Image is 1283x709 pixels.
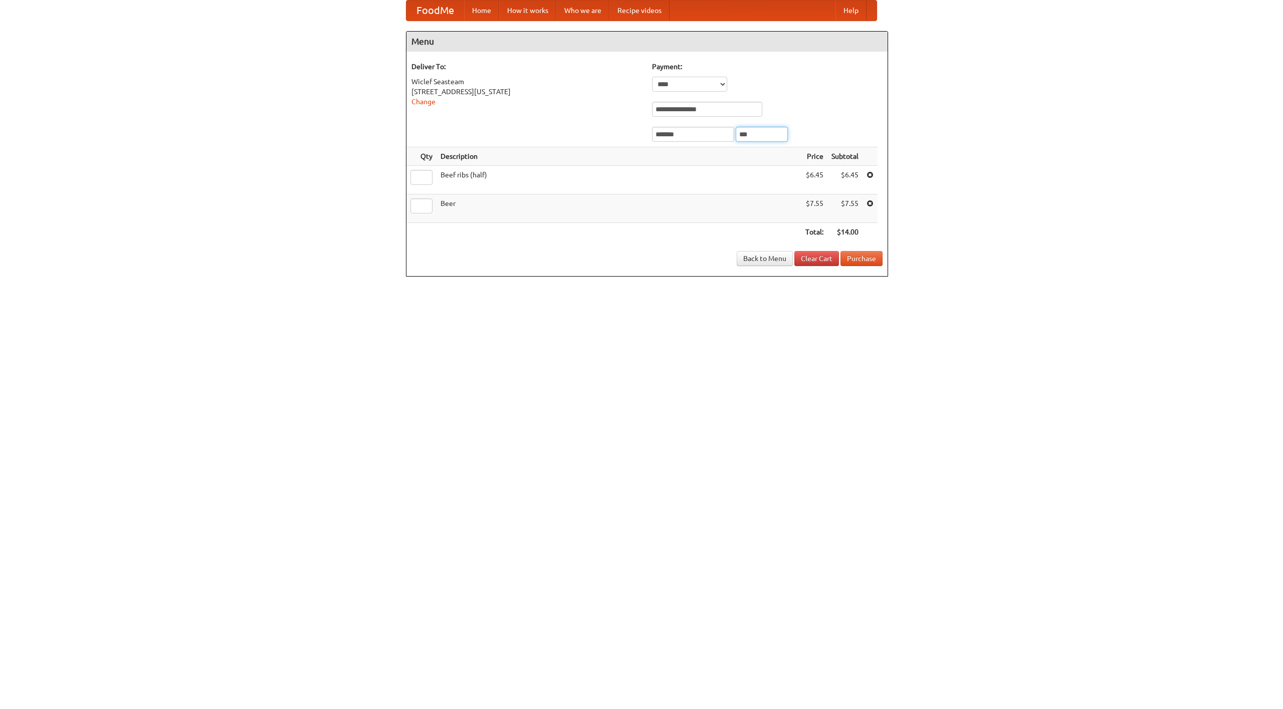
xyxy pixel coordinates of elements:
[406,1,464,21] a: FoodMe
[827,166,863,194] td: $6.45
[464,1,499,21] a: Home
[737,251,793,266] a: Back to Menu
[499,1,556,21] a: How it works
[437,147,801,166] th: Description
[652,62,883,72] h5: Payment:
[827,147,863,166] th: Subtotal
[827,194,863,223] td: $7.55
[411,87,642,97] div: [STREET_ADDRESS][US_STATE]
[411,62,642,72] h5: Deliver To:
[406,32,888,52] h4: Menu
[801,147,827,166] th: Price
[801,166,827,194] td: $6.45
[801,223,827,242] th: Total:
[411,77,642,87] div: Wiclef Seasteam
[556,1,609,21] a: Who we are
[437,166,801,194] td: Beef ribs (half)
[609,1,670,21] a: Recipe videos
[827,223,863,242] th: $14.00
[794,251,839,266] a: Clear Cart
[437,194,801,223] td: Beer
[406,147,437,166] th: Qty
[835,1,867,21] a: Help
[411,98,436,106] a: Change
[840,251,883,266] button: Purchase
[801,194,827,223] td: $7.55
